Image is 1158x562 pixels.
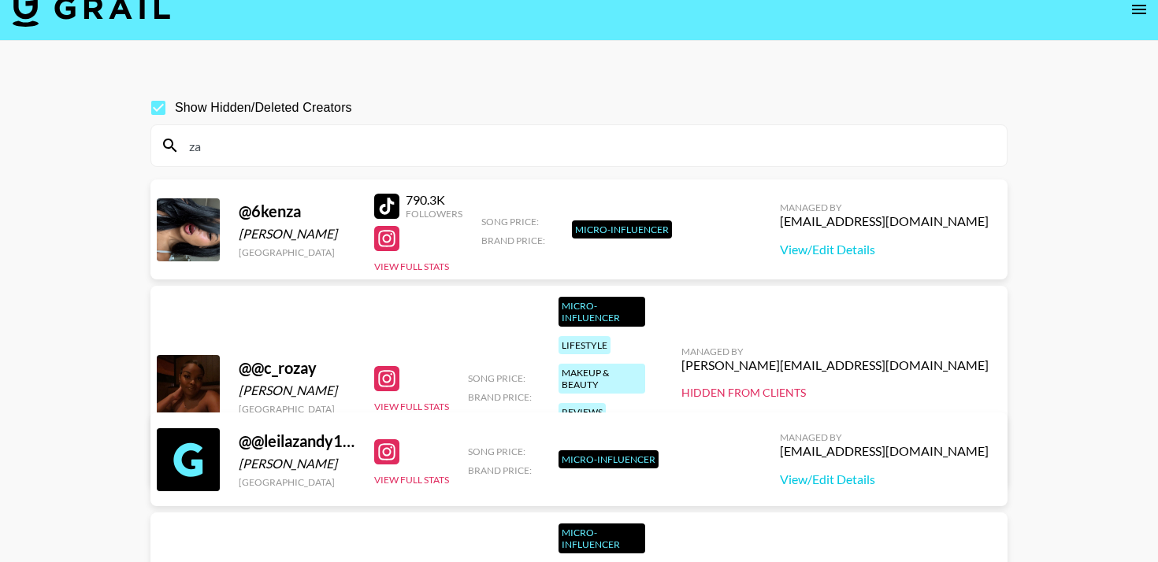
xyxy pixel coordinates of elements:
[239,358,355,378] div: @ @c_rozay
[239,476,355,488] div: [GEOGRAPHIC_DATA]
[572,220,672,238] div: Micro-Influencer
[681,346,989,357] div: Managed By
[681,357,989,373] div: [PERSON_NAME][EMAIL_ADDRESS][DOMAIN_NAME]
[559,403,606,421] div: reviews
[559,364,645,394] div: makeup & beauty
[239,246,355,258] div: [GEOGRAPHIC_DATA]
[175,98,352,117] span: Show Hidden/Deleted Creators
[780,202,989,213] div: Managed By
[239,202,355,221] div: @ 6kenza
[374,401,449,412] button: View Full Stats
[374,474,449,486] button: View Full Stats
[239,403,355,415] div: [GEOGRAPHIC_DATA]
[559,297,645,327] div: Micro-Influencer
[239,456,355,471] div: [PERSON_NAME]
[481,216,539,227] span: Song Price:
[780,242,989,257] a: View/Edit Details
[468,464,532,476] span: Brand Price:
[481,235,545,246] span: Brand Price:
[780,443,989,459] div: [EMAIL_ADDRESS][DOMAIN_NAME]
[681,386,989,400] div: Hidden from Clients
[559,336,611,354] div: lifestyle
[180,133,997,158] input: Search by User Name
[406,208,462,220] div: Followers
[780,431,989,443] div: Managed By
[374,261,449,272] button: View Full Stats
[780,213,989,229] div: [EMAIL_ADDRESS][DOMAIN_NAME]
[780,471,989,487] a: View/Edit Details
[239,383,355,398] div: [PERSON_NAME]
[406,192,462,208] div: 790.3K
[559,450,659,468] div: Micro-Influencer
[239,226,355,242] div: [PERSON_NAME]
[468,372,525,384] span: Song Price:
[468,391,532,403] span: Brand Price:
[239,431,355,451] div: @ @leilazandy1994
[468,446,525,457] span: Song Price:
[559,523,645,553] div: Micro-Influencer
